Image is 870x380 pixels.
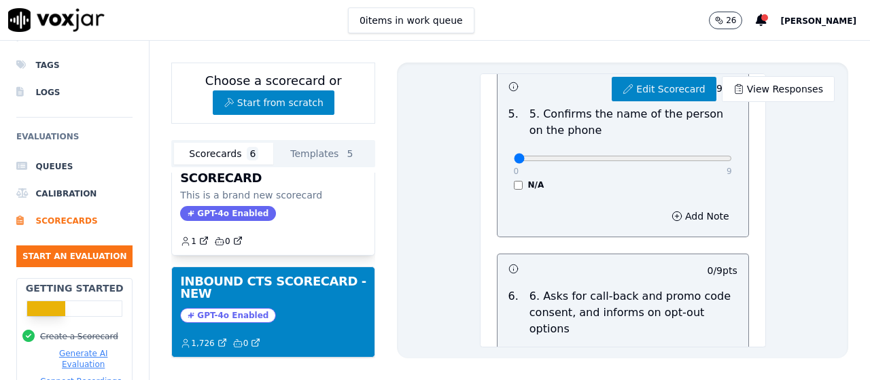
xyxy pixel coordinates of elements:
a: 0 [232,338,261,349]
span: [PERSON_NAME] [780,16,856,26]
button: Templates [273,143,372,165]
span: 5 [344,147,355,160]
a: Edit Scorecard [612,77,716,101]
div: Choose a scorecard or [171,63,375,124]
h2: Getting Started [26,281,124,295]
span: GPT-4o Enabled [180,206,276,221]
a: 0 [214,236,243,247]
h6: Evaluations [16,128,133,153]
button: Generate AI Evaluation [40,348,126,370]
button: 26 [709,12,756,29]
p: This is a brand new scorecard [180,188,366,202]
button: Start from scratch [213,90,334,115]
button: 1 [180,236,214,247]
button: Add Note [663,207,737,226]
button: [PERSON_NAME] [780,12,870,29]
a: Tags [16,52,133,79]
p: 6 . [503,288,524,337]
button: 1,726 [180,338,232,349]
span: GPT-4o Enabled [180,308,276,323]
a: Logs [16,79,133,106]
a: 1 [180,236,209,247]
img: voxjar logo [8,8,105,32]
button: 26 [709,12,742,29]
a: View Responses [722,76,835,102]
h3: CTS OUTBOUND SCORECARD [180,160,366,184]
a: 1,726 [180,338,226,349]
p: 26 [726,15,736,26]
span: 6 [247,147,258,160]
p: 5. Confirms the name of the person on the phone [529,106,737,139]
a: Scorecards [16,207,133,235]
button: 0items in work queue [348,7,474,33]
a: Queues [16,153,133,180]
button: Start an Evaluation [16,245,133,267]
h3: INBOUND CTS SCORECARD - NEW [180,275,366,300]
label: N/A [528,179,544,190]
p: 9 [727,166,732,177]
button: Create a Scorecard [40,331,118,342]
p: 0 [514,166,519,177]
p: 5 . [503,106,524,139]
p: 0 / 9 pts [707,264,737,277]
a: Calibration [16,180,133,207]
p: 6. Asks for call-back and promo code consent, and informs on opt-out options [529,288,737,337]
button: Scorecards [174,143,273,165]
